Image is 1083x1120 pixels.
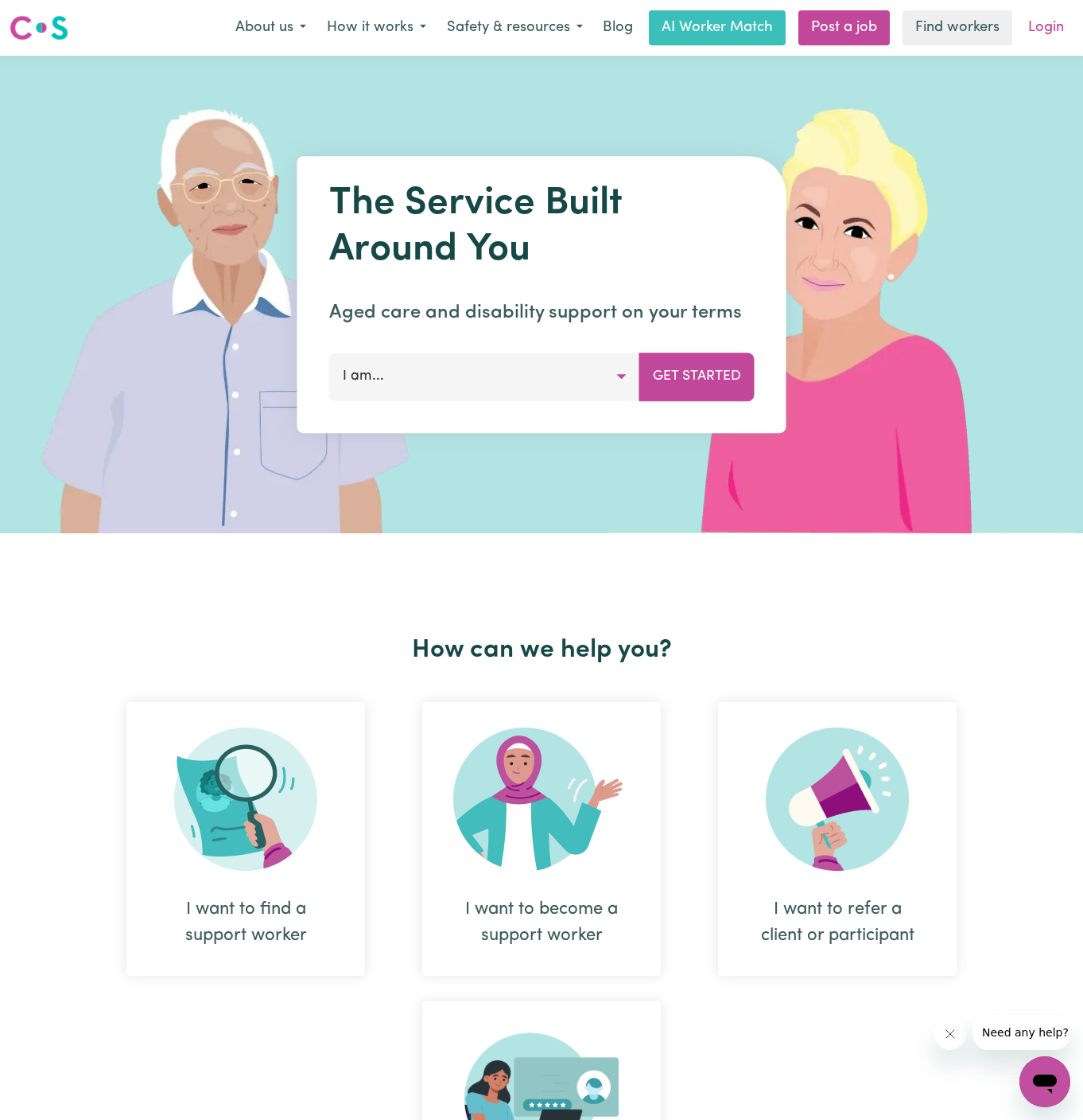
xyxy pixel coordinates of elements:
[639,353,755,400] button: Get Started
[165,896,327,949] div: I want to find a support worker
[174,728,317,871] img: Search
[10,10,68,46] a: Careseekers logo
[453,728,630,871] img: Become Worker
[98,635,985,665] h2: How can we help you?
[329,299,755,327] p: Aged care and disability support on your terms
[329,181,755,273] h1: The Service Built Around You
[422,702,661,976] div: I want to become a support worker
[1019,1056,1070,1107] iframe: Button to launch messaging window
[718,702,957,976] div: I want to refer a client or participant
[798,10,890,45] a: Post a job
[766,728,909,871] img: Refer
[10,14,68,42] img: Careseekers logo
[649,10,786,45] a: AI Worker Match
[756,896,918,949] div: I want to refer a client or participant
[593,10,642,45] a: Blog
[1019,10,1073,45] a: Login
[437,11,593,45] button: Safety & resources
[225,11,316,45] button: About us
[934,1018,966,1050] iframe: Close message
[316,11,437,45] button: How it works
[126,702,365,976] div: I want to find a support worker
[329,353,640,400] button: I am...
[902,10,1012,45] a: Find workers
[972,1015,1070,1050] iframe: Message from company
[460,896,623,949] div: I want to become a support worker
